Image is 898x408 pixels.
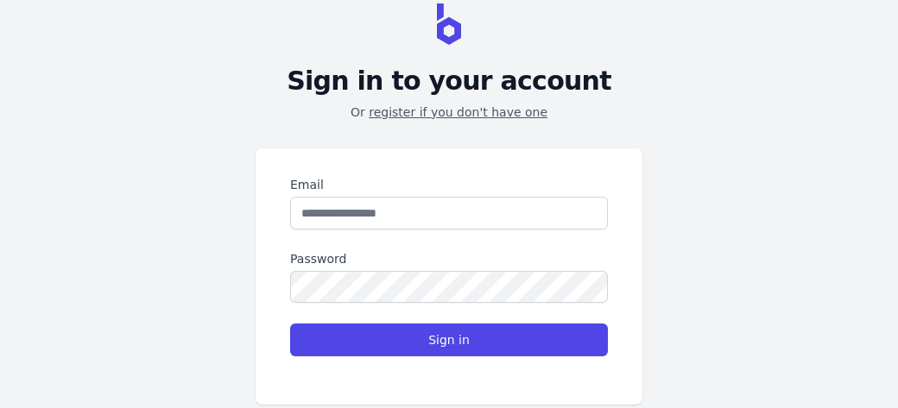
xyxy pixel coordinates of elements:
h2: Sign in to your account [287,66,611,97]
label: Email [290,176,608,193]
button: Sign in [290,323,608,356]
label: Password [290,250,608,267]
p: Or [351,104,547,121]
span: Sign in [428,331,470,348]
img: BravoShop [437,3,461,45]
a: register if you don't have one [369,105,547,119]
